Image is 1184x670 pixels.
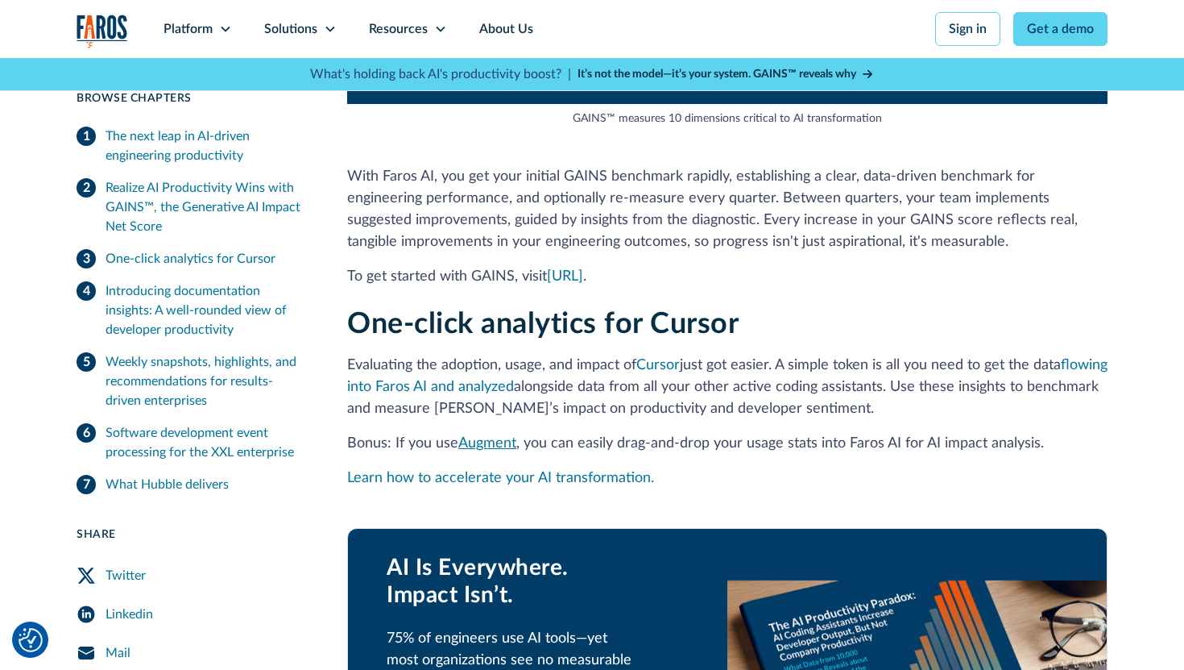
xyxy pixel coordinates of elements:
[77,417,308,468] a: Software development event processing for the XXL enterprise
[106,178,308,236] div: Realize AI Productivity Wins with GAINS™, the Generative AI Impact Net Score
[19,628,43,652] button: Cookie Settings
[77,346,308,417] a: Weekly snapshots, highlights, and recommendations for results-driven enterprises
[77,275,308,346] a: Introducing documentation insights: A well-rounded view of developer productivity
[106,643,130,663] div: Mail
[935,12,1000,46] a: Sign in
[106,475,229,494] div: What Hubble delivers
[106,281,308,339] div: Introducing documentation insights: A well-rounded view of developer productivity
[106,605,153,624] div: Linkedin
[369,19,428,39] div: Resources
[347,433,1107,455] p: Bonus: If you use , you can easily drag-and-drop your usage stats into Faros AI for AI impact ana...
[347,355,1107,420] p: Evaluating the adoption, usage, and impact of just got easier. A simple token is all you need to ...
[387,555,689,609] div: AI Is Everywhere. Impact Isn’t.
[77,15,128,48] a: home
[77,595,308,634] a: LinkedIn Share
[106,352,308,410] div: Weekly snapshots, highlights, and recommendations for results-driven enterprises
[77,468,308,501] a: What Hubble delivers
[77,120,308,172] a: The next leap in AI-driven engineering productivity
[77,556,308,595] a: Twitter Share
[347,266,1107,288] p: To get started with GAINS, visit .
[77,526,308,543] div: Share
[264,19,317,39] div: Solutions
[347,110,1107,127] figcaption: GAINS™ measures 10 dimensions critical to AI transformation
[77,172,308,243] a: Realize AI Productivity Wins with GAINS™, the Generative AI Impact Net Score
[106,249,275,268] div: One-click analytics for Cursor
[106,127,308,165] div: The next leap in AI-driven engineering productivity
[347,166,1107,253] p: With Faros AI, you get your initial GAINS benchmark rapidly, establishing a clear, data-driven be...
[106,423,308,462] div: Software development event processing for the XXL enterprise
[106,566,146,585] div: Twitter
[578,69,856,80] strong: It’s not the model—it’s your system. GAINS™ reveals why
[19,628,43,652] img: Revisit consent button
[77,15,128,48] img: Logo of the analytics and reporting company Faros.
[347,471,654,485] a: Learn how to accelerate your AI transformation.
[458,436,516,451] a: Augment
[636,358,680,372] a: Cursor
[578,66,874,83] a: It’s not the model—it’s your system. GAINS™ reveals why
[310,65,571,84] p: What's holding back AI's productivity boost? |
[1013,12,1107,46] a: Get a demo
[347,307,1107,342] h2: One-click analytics for Cursor
[164,19,213,39] div: Platform
[547,269,583,284] a: [URL]
[77,90,308,107] div: Browse Chapters
[77,243,308,275] a: One-click analytics for Cursor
